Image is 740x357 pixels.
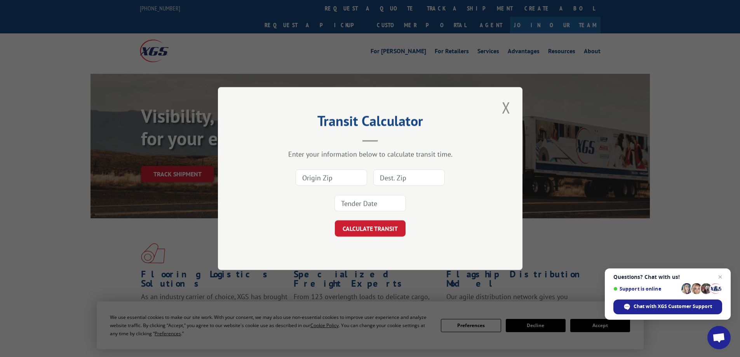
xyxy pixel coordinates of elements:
[257,115,484,130] h2: Transit Calculator
[335,220,406,237] button: CALCULATE TRANSIT
[613,300,722,314] span: Chat with XGS Customer Support
[334,195,406,211] input: Tender Date
[613,274,722,280] span: Questions? Chat with us!
[707,326,731,349] a: Open chat
[500,97,513,118] button: Close modal
[296,169,367,186] input: Origin Zip
[257,150,484,158] div: Enter your information below to calculate transit time.
[373,169,445,186] input: Dest. Zip
[634,303,712,310] span: Chat with XGS Customer Support
[613,286,679,292] span: Support is online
